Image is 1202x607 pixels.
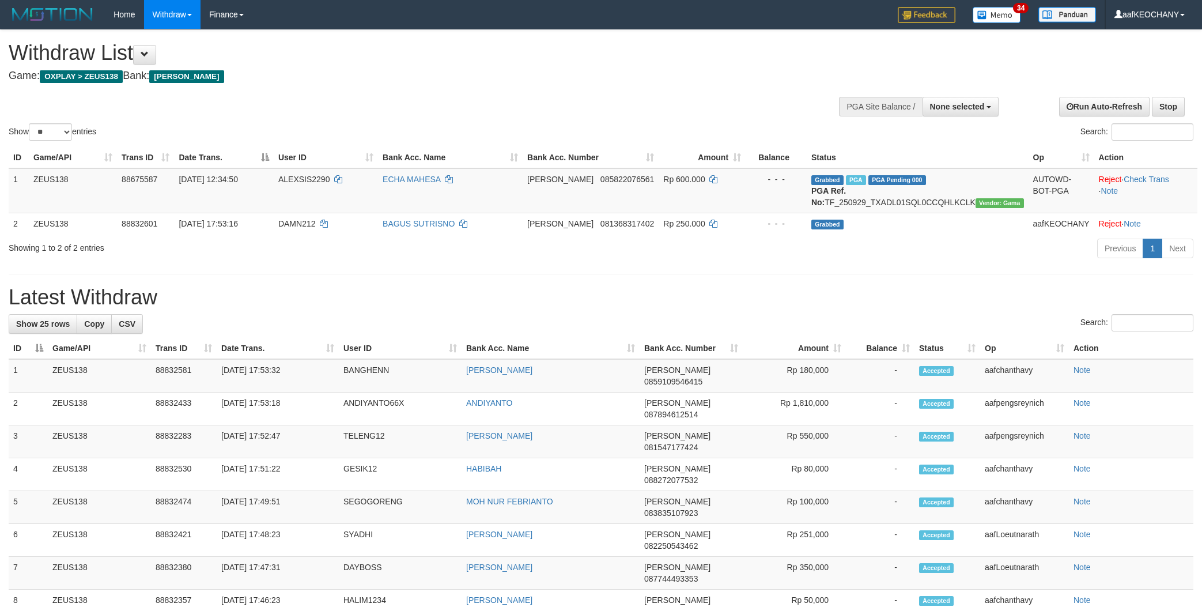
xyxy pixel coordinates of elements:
[9,314,77,334] a: Show 25 rows
[339,359,462,393] td: BANGHENN
[644,443,698,452] span: Copy 081547177424 to clipboard
[466,398,512,408] a: ANDIYANTO
[48,338,151,359] th: Game/API: activate to sort column ascending
[339,393,462,425] td: ANDIYANTO66X
[868,175,926,185] span: PGA Pending
[217,359,339,393] td: [DATE] 17:53:32
[976,198,1024,208] span: Vendor URL: https://trx31.1velocity.biz
[743,557,846,590] td: Rp 350,000
[1152,97,1185,116] a: Stop
[84,319,104,329] span: Copy
[339,458,462,491] td: GESIK12
[339,425,462,458] td: TELENG12
[111,314,143,334] a: CSV
[40,70,123,83] span: OXPLAY > ZEUS138
[811,220,844,229] span: Grabbed
[527,175,594,184] span: [PERSON_NAME]
[1069,338,1193,359] th: Action
[466,431,532,440] a: [PERSON_NAME]
[149,70,224,83] span: [PERSON_NAME]
[466,530,532,539] a: [PERSON_NAME]
[919,366,954,376] span: Accepted
[980,425,1069,458] td: aafpengsreynich
[807,168,1029,213] td: TF_250929_TXADL01SQL0CCQHLKCLK
[9,42,790,65] h1: Withdraw List
[339,557,462,590] td: DAYBOSS
[9,338,48,359] th: ID: activate to sort column descending
[1080,314,1193,331] label: Search:
[644,464,710,473] span: [PERSON_NAME]
[1074,595,1091,605] a: Note
[48,425,151,458] td: ZEUS138
[1059,97,1150,116] a: Run Auto-Refresh
[644,595,710,605] span: [PERSON_NAME]
[48,557,151,590] td: ZEUS138
[919,399,954,409] span: Accepted
[644,563,710,572] span: [PERSON_NAME]
[151,338,217,359] th: Trans ID: activate to sort column ascending
[644,574,698,583] span: Copy 087744493353 to clipboard
[179,219,237,228] span: [DATE] 17:53:16
[1074,431,1091,440] a: Note
[383,219,455,228] a: BAGUS SUTRISNO
[1029,147,1094,168] th: Op: activate to sort column ascending
[644,431,710,440] span: [PERSON_NAME]
[378,147,523,168] th: Bank Acc. Name: activate to sort column ascending
[278,219,316,228] span: DAMN212
[919,432,954,442] span: Accepted
[923,97,999,116] button: None selected
[846,524,914,557] td: -
[77,314,112,334] a: Copy
[29,168,117,213] td: ZEUS138
[743,425,846,458] td: Rp 550,000
[119,319,135,329] span: CSV
[48,393,151,425] td: ZEUS138
[29,123,72,141] select: Showentries
[1080,123,1193,141] label: Search:
[339,524,462,557] td: SYADHI
[217,458,339,491] td: [DATE] 17:51:22
[117,147,174,168] th: Trans ID: activate to sort column ascending
[48,524,151,557] td: ZEUS138
[9,557,48,590] td: 7
[1101,186,1118,195] a: Note
[9,168,29,213] td: 1
[217,425,339,458] td: [DATE] 17:52:47
[919,465,954,474] span: Accepted
[29,147,117,168] th: Game/API: activate to sort column ascending
[339,338,462,359] th: User ID: activate to sort column ascending
[980,557,1069,590] td: aafLoeutnarath
[278,175,330,184] span: ALEXSIS2290
[743,458,846,491] td: Rp 80,000
[9,286,1193,309] h1: Latest Withdraw
[644,530,710,539] span: [PERSON_NAME]
[9,6,96,23] img: MOTION_logo.png
[640,338,743,359] th: Bank Acc. Number: activate to sort column ascending
[980,359,1069,393] td: aafchanthavy
[9,237,492,254] div: Showing 1 to 2 of 2 entries
[846,458,914,491] td: -
[1074,497,1091,506] a: Note
[919,497,954,507] span: Accepted
[1143,239,1162,258] a: 1
[1074,365,1091,375] a: Note
[644,365,710,375] span: [PERSON_NAME]
[600,219,654,228] span: Copy 081368317402 to clipboard
[9,359,48,393] td: 1
[217,491,339,524] td: [DATE] 17:49:51
[980,338,1069,359] th: Op: activate to sort column ascending
[846,491,914,524] td: -
[466,365,532,375] a: [PERSON_NAME]
[846,557,914,590] td: -
[663,219,705,228] span: Rp 250.000
[644,497,710,506] span: [PERSON_NAME]
[846,175,866,185] span: Marked by aafpengsreynich
[839,97,922,116] div: PGA Site Balance /
[644,377,702,386] span: Copy 0859109546415 to clipboard
[919,563,954,573] span: Accepted
[600,175,654,184] span: Copy 085822076561 to clipboard
[980,524,1069,557] td: aafLoeutnarath
[1094,147,1197,168] th: Action
[122,219,157,228] span: 88832601
[663,175,705,184] span: Rp 600.000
